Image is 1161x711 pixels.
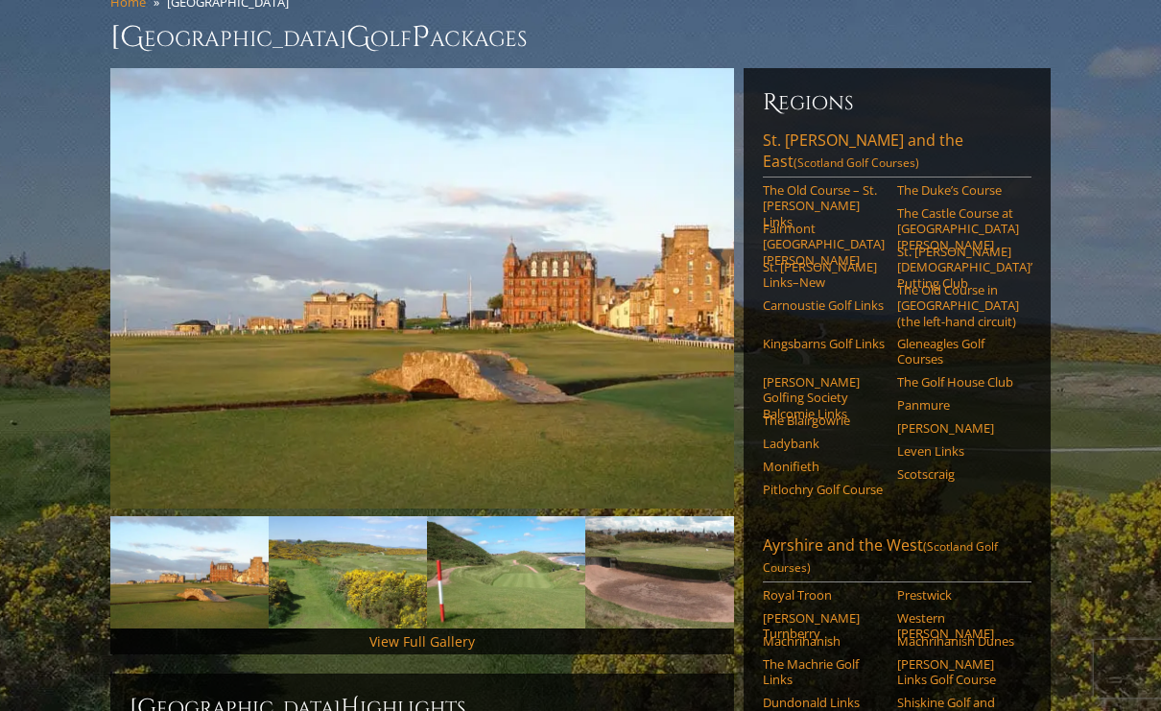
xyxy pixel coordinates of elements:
a: The Blairgowrie [763,413,885,428]
a: Ladybank [763,436,885,451]
a: Fairmont [GEOGRAPHIC_DATA][PERSON_NAME] [763,221,885,268]
a: Dundonald Links [763,695,885,710]
a: Ayrshire and the West(Scotland Golf Courses) [763,534,1031,582]
a: [PERSON_NAME] Turnberry [763,610,885,642]
a: Panmure [897,397,1019,413]
a: Western [PERSON_NAME] [897,610,1019,642]
a: View Full Gallery [369,632,475,651]
a: Machrihanish Dunes [897,633,1019,649]
h6: Regions [763,87,1031,118]
a: The Old Course in [GEOGRAPHIC_DATA] (the left-hand circuit) [897,282,1019,329]
a: St. [PERSON_NAME] Links–New [763,259,885,291]
a: The Old Course – St. [PERSON_NAME] Links [763,182,885,229]
a: The Castle Course at [GEOGRAPHIC_DATA][PERSON_NAME] [897,205,1019,252]
a: [PERSON_NAME] Links Golf Course [897,656,1019,688]
a: Kingsbarns Golf Links [763,336,885,351]
a: The Duke’s Course [897,182,1019,198]
span: P [412,18,430,57]
a: Gleneagles Golf Courses [897,336,1019,367]
a: The Golf House Club [897,374,1019,390]
span: G [346,18,370,57]
a: Monifieth [763,459,885,474]
a: [PERSON_NAME] [897,420,1019,436]
a: St. [PERSON_NAME] and the East(Scotland Golf Courses) [763,130,1031,178]
a: Prestwick [897,587,1019,603]
a: Pitlochry Golf Course [763,482,885,497]
a: [PERSON_NAME] Golfing Society Balcomie Links [763,374,885,421]
span: (Scotland Golf Courses) [794,154,919,171]
h1: [GEOGRAPHIC_DATA] olf ackages [110,18,1051,57]
a: St. [PERSON_NAME] [DEMOGRAPHIC_DATA]’ Putting Club [897,244,1019,291]
a: Scotscraig [897,466,1019,482]
a: Machrihanish [763,633,885,649]
a: The Machrie Golf Links [763,656,885,688]
a: Royal Troon [763,587,885,603]
a: Leven Links [897,443,1019,459]
a: Carnoustie Golf Links [763,297,885,313]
